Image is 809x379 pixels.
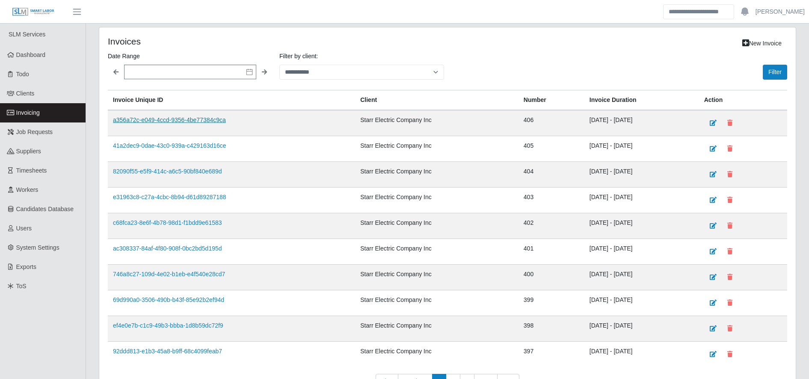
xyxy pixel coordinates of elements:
a: [PERSON_NAME] [756,7,805,16]
td: Starr Electric Company Inc [355,316,519,342]
td: [DATE] - [DATE] [584,316,699,342]
a: a356a72c-e049-4ccd-9356-4be77384c9ca [113,116,226,123]
button: Filter [763,65,787,80]
th: Invoice Unique ID [108,90,355,110]
td: [DATE] - [DATE] [584,342,699,367]
a: 69d990a0-3506-490b-b43f-85e92b2ef94d [113,296,224,303]
td: [DATE] - [DATE] [584,110,699,136]
span: Timesheets [16,167,47,174]
td: Starr Electric Company Inc [355,136,519,162]
span: Workers [16,186,39,193]
td: Starr Electric Company Inc [355,290,519,316]
a: 746a8c27-109d-4e02-b1eb-e4f540e28cd7 [113,271,225,278]
td: [DATE] - [DATE] [584,213,699,239]
td: Starr Electric Company Inc [355,188,519,213]
td: [DATE] - [DATE] [584,162,699,188]
span: Clients [16,90,35,97]
span: Suppliers [16,148,41,155]
h4: Invoices [108,36,383,47]
a: 41a2dec9-0dae-43c0-939a-c429163d16ce [113,142,226,149]
span: Todo [16,71,29,78]
td: 403 [519,188,584,213]
a: e31963c8-c27a-4cbc-8b94-d61d89287188 [113,194,226,200]
td: [DATE] - [DATE] [584,290,699,316]
a: 82090f55-e5f9-414c-a6c5-90bf840e689d [113,168,222,175]
td: [DATE] - [DATE] [584,136,699,162]
td: [DATE] - [DATE] [584,239,699,265]
input: Search [663,4,734,19]
a: 92ddd813-e1b3-45a8-b9ff-68c4099feab7 [113,348,222,355]
td: 397 [519,342,584,367]
td: 401 [519,239,584,265]
td: Starr Electric Company Inc [355,265,519,290]
td: 405 [519,136,584,162]
span: Dashboard [16,51,46,58]
td: 402 [519,213,584,239]
td: 404 [519,162,584,188]
a: ef4e0e7b-c1c9-49b3-bbba-1d8b59dc72f9 [113,322,223,329]
td: 398 [519,316,584,342]
a: c68fca23-8e6f-4b78-98d1-f1bdd9e61583 [113,219,222,226]
a: New Invoice [737,36,787,51]
span: Invoicing [16,109,40,116]
td: Starr Electric Company Inc [355,162,519,188]
td: [DATE] - [DATE] [584,188,699,213]
th: Number [519,90,584,110]
span: Candidates Database [16,206,74,212]
td: Starr Electric Company Inc [355,342,519,367]
img: SLM Logo [12,7,55,17]
a: ac308337-84af-4f80-908f-0bc2bd5d195d [113,245,222,252]
span: SLM Services [9,31,45,38]
th: Client [355,90,519,110]
label: Filter by client: [279,51,444,61]
td: 399 [519,290,584,316]
th: Action [699,90,787,110]
td: [DATE] - [DATE] [584,265,699,290]
td: Starr Electric Company Inc [355,110,519,136]
td: 400 [519,265,584,290]
th: Invoice Duration [584,90,699,110]
td: Starr Electric Company Inc [355,213,519,239]
span: Exports [16,263,36,270]
span: System Settings [16,244,59,251]
span: Job Requests [16,128,53,135]
label: Date Range [108,51,273,61]
span: ToS [16,283,27,289]
span: Users [16,225,32,232]
td: 406 [519,110,584,136]
td: Starr Electric Company Inc [355,239,519,265]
